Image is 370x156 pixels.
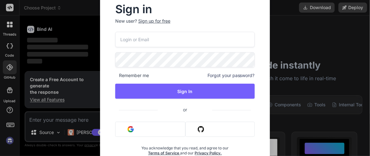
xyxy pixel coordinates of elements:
span: Remember me [115,72,149,79]
img: github [198,126,204,132]
p: New user? [115,18,255,32]
span: or [158,102,212,117]
button: Sign in with Github [185,122,255,137]
div: Sign up for free [138,18,170,24]
a: Terms of Service [148,151,180,155]
img: google [128,126,134,132]
a: Privacy Policy. [195,151,222,155]
span: Forgot your password? [208,72,255,79]
button: Sign in with Google [115,122,185,137]
h2: Sign in [115,4,255,14]
button: Sign In [115,84,255,99]
input: Login or Email [115,32,255,47]
div: You acknowledge that you read, and agree to our and our [139,142,231,156]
